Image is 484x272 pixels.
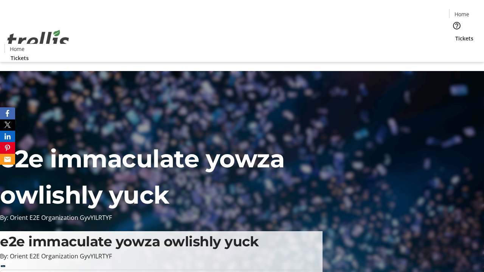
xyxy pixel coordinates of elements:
[11,54,29,62] span: Tickets
[449,42,464,57] button: Cart
[5,54,35,62] a: Tickets
[449,34,479,42] a: Tickets
[5,45,29,53] a: Home
[455,10,469,18] span: Home
[450,10,474,18] a: Home
[455,34,473,42] span: Tickets
[5,22,72,59] img: Orient E2E Organization GyvYILRTYF's Logo
[10,45,25,53] span: Home
[449,18,464,33] button: Help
